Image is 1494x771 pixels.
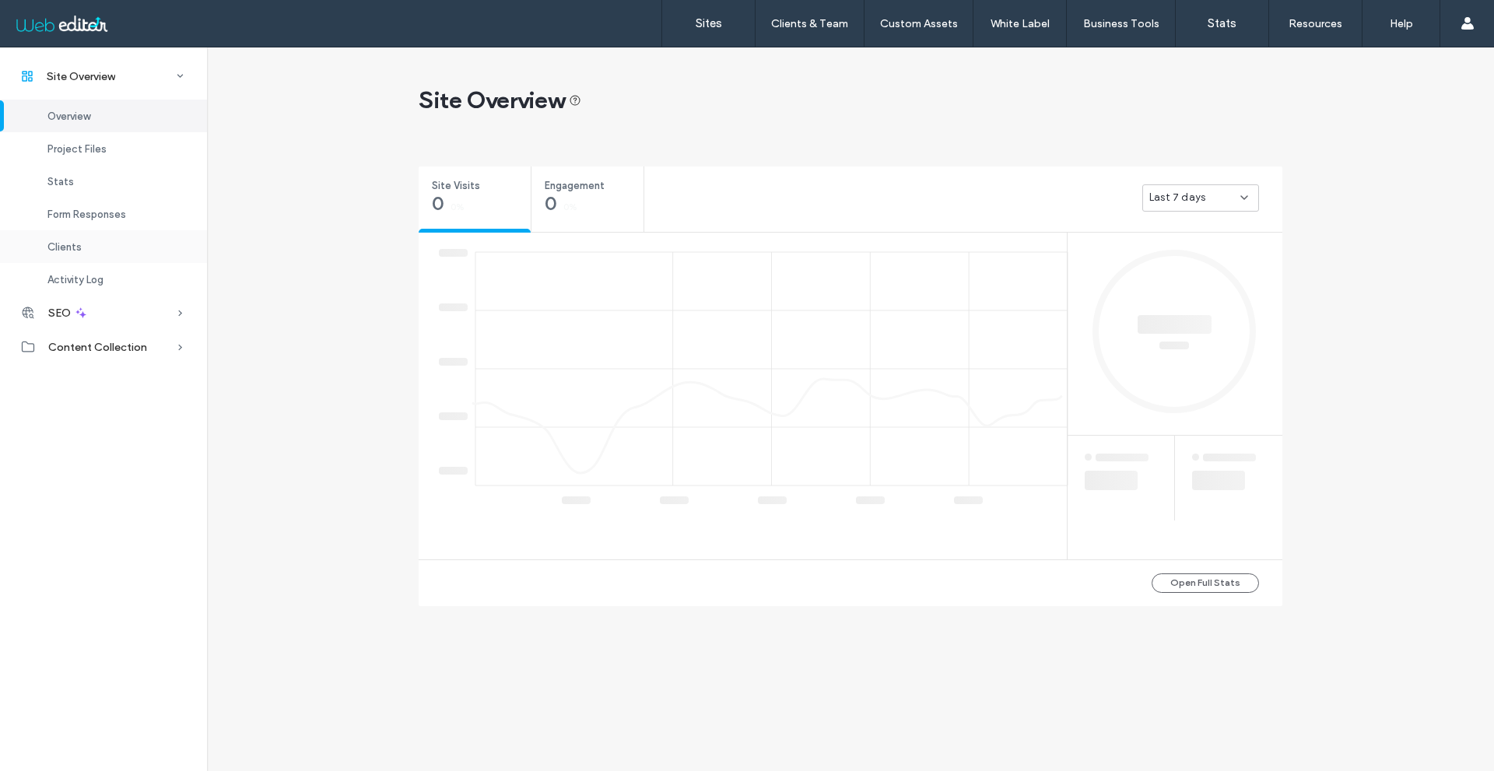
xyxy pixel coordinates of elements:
[1192,471,1245,490] span: ‌
[1203,454,1256,461] span: ‌
[439,412,468,420] span: ‌
[954,496,983,507] div: ‌
[1138,314,1212,334] div: ‌
[48,307,71,320] span: SEO
[1208,16,1236,30] label: Stats
[439,357,454,380] div: ‌
[1149,190,1205,205] span: Last 7 days
[439,303,468,311] span: ‌
[1085,453,1092,464] div: ‌
[47,176,74,187] span: Stats
[1289,17,1342,30] label: Resources
[1390,17,1413,30] label: Help
[432,196,444,212] span: 0
[954,496,983,504] span: ‌
[880,17,958,30] label: Custom Assets
[47,143,107,155] span: Project Files
[419,85,581,116] span: Site Overview
[47,274,103,286] span: Activity Log
[758,496,787,504] span: ‌
[660,496,689,507] div: ‌
[1085,454,1092,461] span: ‌
[545,178,620,194] span: Engagement
[1085,471,1138,490] span: ‌
[758,496,787,507] div: ‌
[451,199,465,215] span: 0%
[991,17,1050,30] label: White Label
[439,303,454,326] div: ‌
[562,496,591,507] div: ‌
[439,248,454,272] div: ‌
[1096,454,1149,461] span: ‌
[48,341,147,354] span: Content Collection
[47,241,82,253] span: Clients
[856,496,885,504] span: ‌
[696,16,722,30] label: Sites
[563,199,577,215] span: 0%
[660,496,689,504] span: ‌
[1192,453,1199,464] div: ‌
[439,358,468,366] span: ‌
[1083,17,1159,30] label: Business Tools
[771,17,848,30] label: Clients & Team
[432,178,507,194] span: Site Visits
[1159,341,1189,352] div: ‌
[545,196,556,212] span: 0
[439,412,454,435] div: ‌
[439,466,454,489] div: ‌
[1152,573,1259,593] button: Open Full Stats
[47,209,126,220] span: Form Responses
[1159,342,1189,349] span: ‌
[562,496,591,504] span: ‌
[856,496,885,507] div: ‌
[47,110,90,122] span: Overview
[1192,454,1199,461] span: ‌
[47,70,115,83] span: Site Overview
[1138,315,1212,334] span: ‌
[439,249,468,257] span: ‌
[439,467,468,475] span: ‌
[35,11,67,25] span: Help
